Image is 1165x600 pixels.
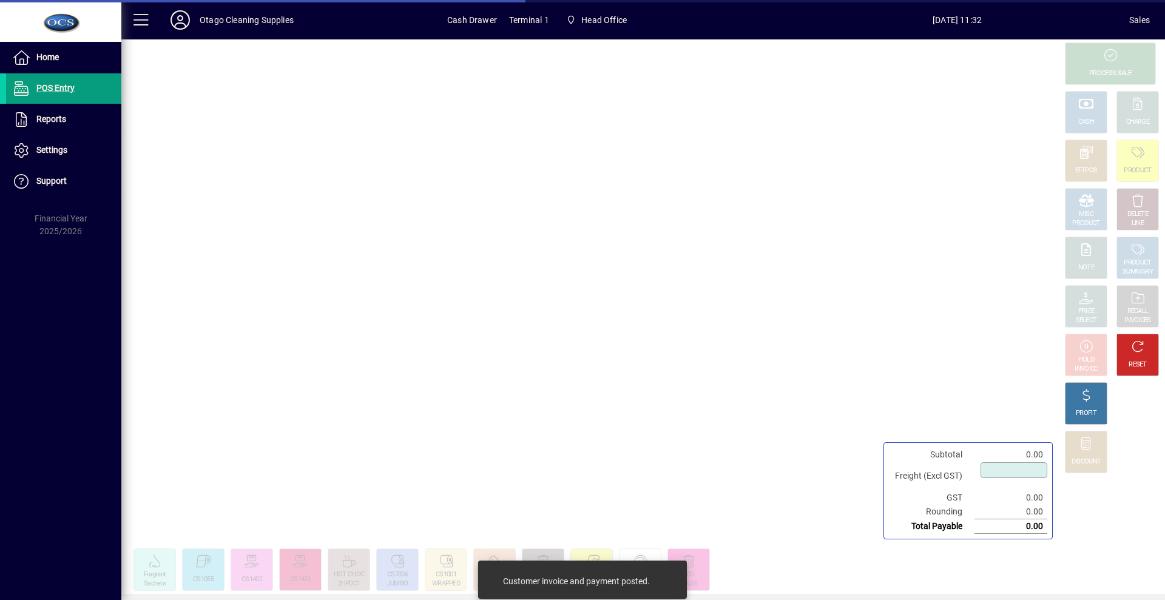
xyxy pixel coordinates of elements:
a: Home [6,42,121,73]
span: Home [36,52,59,62]
span: Head Office [561,9,632,31]
div: Otago Cleaning Supplies [200,10,294,30]
div: DELETE [1127,210,1148,219]
div: JUMBO [387,579,408,588]
div: CS1001 [436,570,456,579]
div: WRAPPED [432,579,460,588]
div: LINE [1132,219,1144,228]
div: CS1055 [193,575,214,584]
div: SELECT [1076,316,1097,325]
span: Support [36,176,67,186]
span: POS Entry [36,83,75,93]
td: GST [889,491,974,505]
div: CASH [1078,118,1094,127]
button: Profile [161,9,200,31]
td: Total Payable [889,519,974,534]
div: CS7006 [387,570,408,579]
td: 0.00 [974,448,1047,462]
div: HOLD [1078,356,1094,365]
div: Customer invoice and payment posted. [503,575,650,587]
div: INVOICE [1075,365,1097,374]
div: DISCOUNT [1072,457,1101,467]
td: 0.00 [974,519,1047,534]
span: Terminal 1 [509,10,549,30]
a: Support [6,166,121,197]
div: PRODUCT [1124,166,1151,175]
span: Settings [36,145,67,155]
span: [DATE] 11:32 [785,10,1129,30]
td: Rounding [889,505,974,519]
span: Head Office [581,10,627,30]
div: EFTPOS [1075,166,1098,175]
div: MISC [1079,210,1093,219]
div: HOT CHOC [334,570,364,579]
a: Settings [6,135,121,166]
div: CHARGE [1126,118,1150,127]
div: Sales [1129,10,1150,30]
div: SUMMARY [1123,268,1153,277]
td: 0.00 [974,491,1047,505]
div: RESET [1129,360,1147,369]
div: NOTE [1078,263,1094,272]
td: Subtotal [889,448,974,462]
div: Sachets [144,579,166,588]
span: Reports [36,114,66,124]
div: PRODUCT [1124,258,1151,268]
a: Reports [6,104,121,135]
div: 2HPDC1 [338,579,360,588]
div: INVOICES [1124,316,1150,325]
div: PROFIT [1076,409,1096,418]
div: PROCESS SALE [1089,69,1132,78]
div: RECALL [1127,307,1149,316]
div: CS1421 [290,575,311,584]
div: PRODUCT [1072,219,1099,228]
span: Cash Drawer [447,10,497,30]
div: CS1402 [241,575,262,584]
td: Freight (Excl GST) [889,462,974,491]
td: 0.00 [974,505,1047,519]
div: PRICE [1078,307,1095,316]
div: Fragrant [144,570,166,579]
